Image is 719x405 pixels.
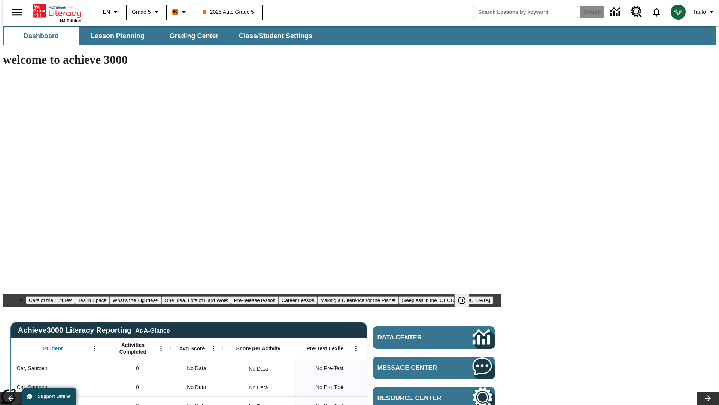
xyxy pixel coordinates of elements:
[6,1,28,23] button: Open side menu
[43,345,63,352] span: Student
[183,379,210,395] span: No Data
[17,364,48,372] span: Cat, Sautoen
[233,27,318,45] button: Class/Student Settings
[279,296,317,304] button: Slide 6 Career Lesson
[399,296,494,304] button: Slide 8 Sleepless in the Animal Kingdom
[91,32,145,40] span: Lesson Planning
[690,5,719,19] button: Profile/Settings
[22,388,76,405] button: Support Offline
[135,326,170,334] div: At-A-Glance
[671,4,686,19] img: avatar image
[100,5,124,19] button: Language: EN, Select a language
[307,345,344,352] span: Pre-Test Lexile
[129,5,164,19] button: Grade: Grade 5, Select a grade
[60,18,81,23] span: NJ Edition
[454,294,469,307] button: Pause
[89,343,100,354] button: Open Menu
[316,364,343,372] span: No Pre-Test, Cat, Sautoen
[170,378,223,396] div: No Data, Cat, Sautoes
[80,27,155,45] button: Lesson Planning
[17,383,47,391] span: Cat, Sautoes
[239,32,312,40] span: Class/Student Settings
[350,343,361,354] button: Open Menu
[170,359,223,378] div: No Data, Cat, Sautoen
[18,326,170,334] span: Achieve3000 Literacy Reporting
[169,5,191,19] button: Boost Class color is orange. Change class color
[373,326,495,349] a: Data Center
[75,296,110,304] button: Slide 2 Tea in Space
[236,345,281,352] span: Score per Activity
[693,8,706,16] span: Tauto
[666,2,690,22] button: Select a new avatar
[3,25,716,45] div: SubNavbar
[474,6,578,18] input: search field
[38,394,70,399] span: Support Offline
[24,32,59,40] span: Dashboard
[104,378,170,396] div: 0, Cat, Sautoes
[377,364,450,372] span: Message Center
[373,357,495,379] a: Message Center
[157,27,231,45] button: Grading Center
[33,3,81,23] div: Home
[377,394,450,402] span: Resource Center
[104,359,170,378] div: 0, Cat, Sautoen
[245,361,271,376] div: No Data, Cat, Sautoen
[155,343,167,354] button: Open Menu
[606,2,627,22] a: Data Center
[110,296,162,304] button: Slide 3 What's the Big Idea?
[33,3,81,18] a: Home
[454,294,477,307] div: Pause
[136,383,139,391] span: 0
[203,8,254,16] span: 2025 Auto Grade 5
[169,32,218,40] span: Grading Center
[208,343,219,354] button: Open Menu
[3,27,319,45] div: SubNavbar
[317,296,398,304] button: Slide 7 Making a Difference for the Planet
[183,361,210,376] span: No Data
[377,334,448,341] span: Data Center
[647,2,666,22] a: Notifications
[108,342,158,355] span: Activities Completed
[627,2,647,22] a: Resource Center, Will open in new tab
[4,27,79,45] button: Dashboard
[103,8,110,16] span: EN
[26,296,75,304] button: Slide 1 Cars of the Future?
[136,364,139,372] span: 0
[173,7,177,16] span: B
[316,383,343,391] span: No Pre-Test, Cat, Sautoes
[179,345,205,352] span: Avg Score
[161,296,231,304] button: Slide 4 One Idea, Lots of Hard Work
[231,296,279,304] button: Slide 5 Pre-release lesson
[697,391,719,405] button: Lesson carousel, Next
[3,53,501,67] h1: welcome to achieve 3000
[245,380,271,395] div: No Data, Cat, Sautoes
[132,8,151,16] span: Grade 5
